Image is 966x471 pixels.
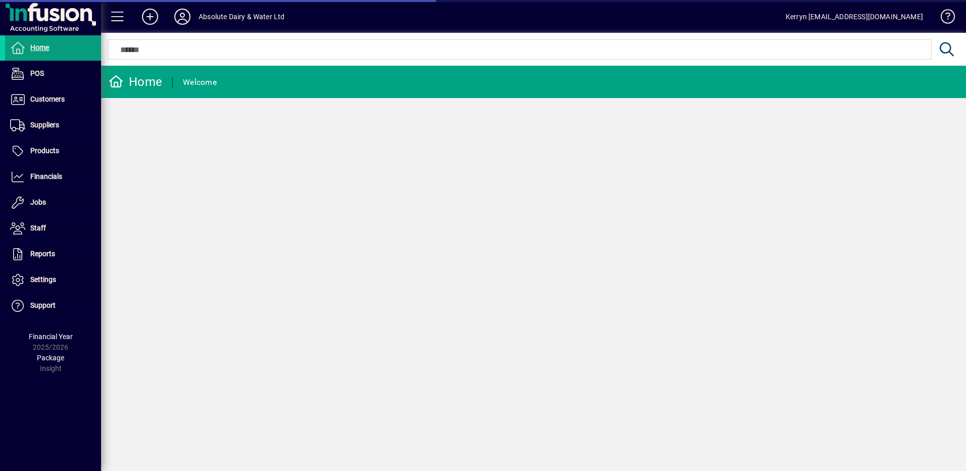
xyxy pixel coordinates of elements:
[30,301,56,309] span: Support
[30,95,65,103] span: Customers
[183,74,217,90] div: Welcome
[5,267,101,293] a: Settings
[30,121,59,129] span: Suppliers
[5,190,101,215] a: Jobs
[29,333,73,341] span: Financial Year
[30,172,62,180] span: Financials
[5,164,101,190] a: Financials
[30,43,49,52] span: Home
[109,74,162,90] div: Home
[5,293,101,318] a: Support
[30,250,55,258] span: Reports
[166,8,199,26] button: Profile
[30,224,46,232] span: Staff
[933,2,953,35] a: Knowledge Base
[30,198,46,206] span: Jobs
[5,216,101,241] a: Staff
[5,61,101,86] a: POS
[199,9,285,25] div: Absolute Dairy & Water Ltd
[5,87,101,112] a: Customers
[30,69,44,77] span: POS
[134,8,166,26] button: Add
[5,138,101,164] a: Products
[786,9,923,25] div: Kerryn [EMAIL_ADDRESS][DOMAIN_NAME]
[5,242,101,267] a: Reports
[30,147,59,155] span: Products
[37,354,64,362] span: Package
[30,275,56,284] span: Settings
[5,113,101,138] a: Suppliers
